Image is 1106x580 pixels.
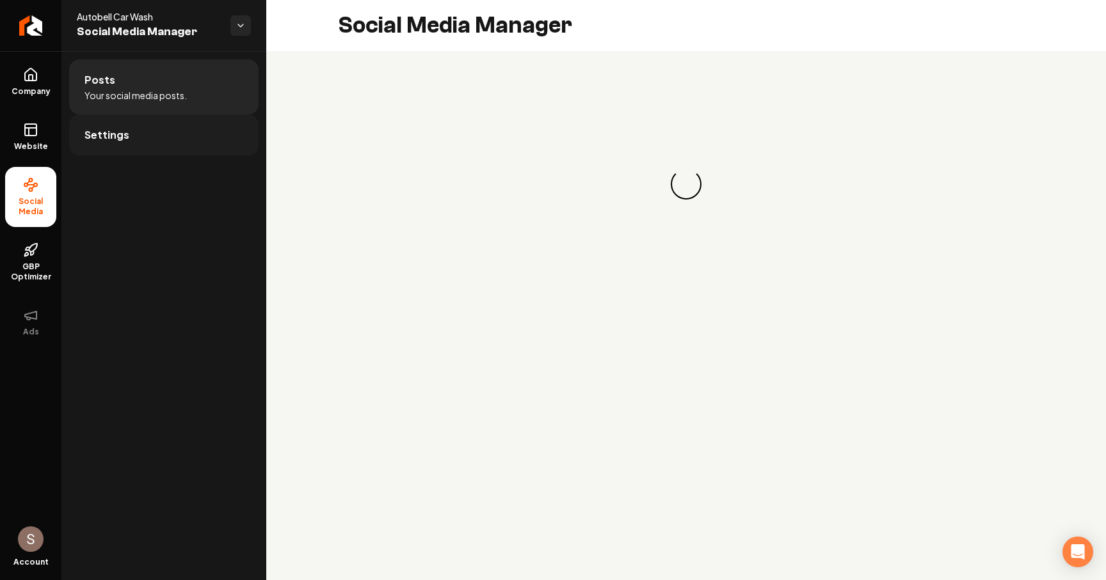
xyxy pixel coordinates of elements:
[5,196,56,217] span: Social Media
[668,166,705,203] div: Loading
[18,526,44,552] button: Open user button
[9,141,53,152] span: Website
[5,57,56,107] a: Company
[5,297,56,347] button: Ads
[69,114,259,155] a: Settings
[18,526,44,552] img: Santiago Vásquez
[84,89,187,102] span: Your social media posts.
[84,72,115,88] span: Posts
[1062,537,1093,567] div: Open Intercom Messenger
[19,15,43,36] img: Rebolt Logo
[338,13,572,38] h2: Social Media Manager
[5,262,56,282] span: GBP Optimizer
[84,127,129,143] span: Settings
[5,232,56,292] a: GBP Optimizer
[5,112,56,162] a: Website
[13,557,49,567] span: Account
[6,86,56,97] span: Company
[18,327,44,337] span: Ads
[77,23,220,41] span: Social Media Manager
[77,10,220,23] span: Autobell Car Wash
